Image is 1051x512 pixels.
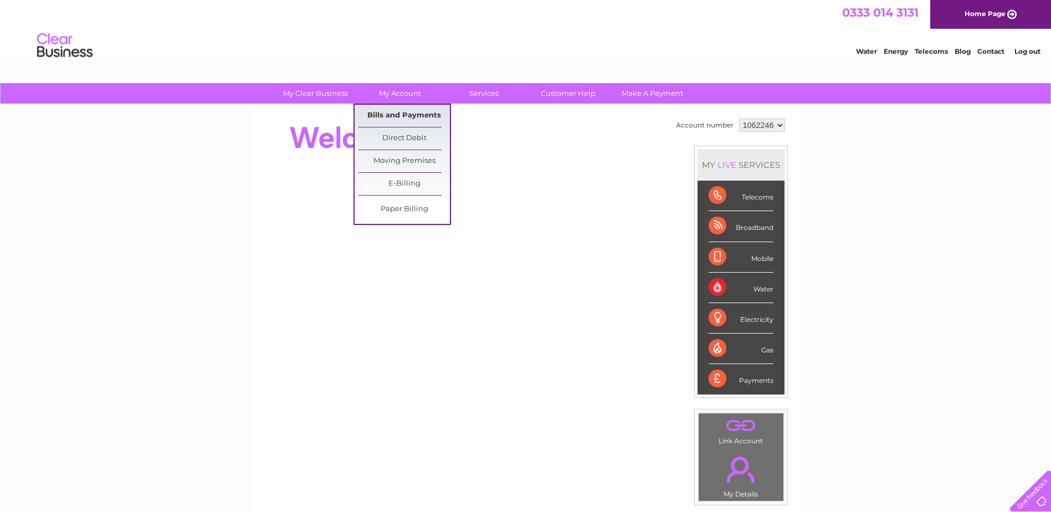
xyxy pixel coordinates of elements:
[358,150,450,172] a: Moving Premises
[358,173,450,195] a: E-Billing
[709,181,773,211] div: Telecoms
[354,83,445,104] a: My Account
[709,303,773,334] div: Electricity
[358,127,450,150] a: Direct Debit
[701,450,781,489] a: .
[698,149,785,181] div: MY SERVICES
[709,242,773,273] div: Mobile
[270,83,361,104] a: My Clear Business
[438,83,530,104] a: Services
[884,47,908,55] a: Energy
[915,47,948,55] a: Telecoms
[264,6,788,54] div: Clear Business is a trading name of Verastar Limited (registered in [GEOGRAPHIC_DATA] No. 3667643...
[977,47,1004,55] a: Contact
[37,29,93,63] img: logo.png
[698,413,784,448] td: Link Account
[673,116,736,135] td: Account number
[842,6,919,19] a: 0333 014 3131
[709,364,773,394] div: Payments
[607,83,698,104] a: Make A Payment
[358,198,450,221] a: Paper Billing
[856,47,877,55] a: Water
[709,273,773,303] div: Water
[709,334,773,364] div: Gas
[522,83,614,104] a: Customer Help
[715,160,739,170] div: LIVE
[1014,47,1040,55] a: Log out
[709,211,773,242] div: Broadband
[358,105,450,127] a: Bills and Payments
[698,447,784,501] td: My Details
[955,47,971,55] a: Blog
[701,416,781,436] a: .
